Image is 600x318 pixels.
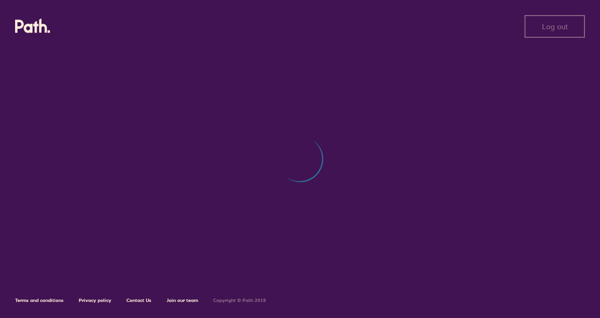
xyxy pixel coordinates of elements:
a: Contact Us [126,297,151,303]
a: Terms and conditions [15,297,64,303]
button: Log out [525,15,585,38]
a: Privacy policy [79,297,111,303]
span: Log out [542,22,568,31]
h6: Copyright © Path 2018 [213,298,266,303]
a: Join our team [167,297,198,303]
